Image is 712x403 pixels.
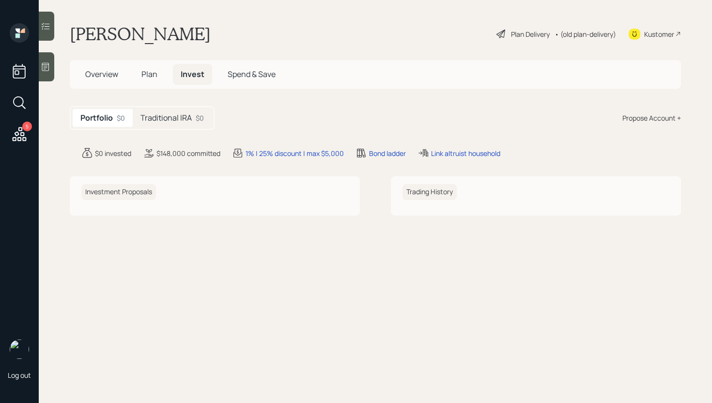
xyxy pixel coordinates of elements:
span: Spend & Save [228,69,276,79]
h6: Investment Proposals [81,184,156,200]
div: • (old plan-delivery) [555,29,616,39]
div: Link altruist household [431,148,500,158]
div: Log out [8,371,31,380]
div: $0 [196,113,204,123]
h1: [PERSON_NAME] [70,23,211,45]
span: Plan [141,69,157,79]
h5: Portfolio [80,113,113,123]
div: $148,000 committed [156,148,220,158]
div: $0 invested [95,148,131,158]
div: 1% | 25% discount | max $5,000 [246,148,344,158]
h5: Traditional IRA [140,113,192,123]
div: Propose Account + [622,113,681,123]
div: 5 [22,122,32,131]
div: Kustomer [644,29,674,39]
img: james-distasi-headshot.png [10,340,29,359]
h6: Trading History [402,184,457,200]
div: $0 [117,113,125,123]
div: Bond ladder [369,148,406,158]
span: Overview [85,69,118,79]
span: Invest [181,69,204,79]
div: Plan Delivery [511,29,550,39]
